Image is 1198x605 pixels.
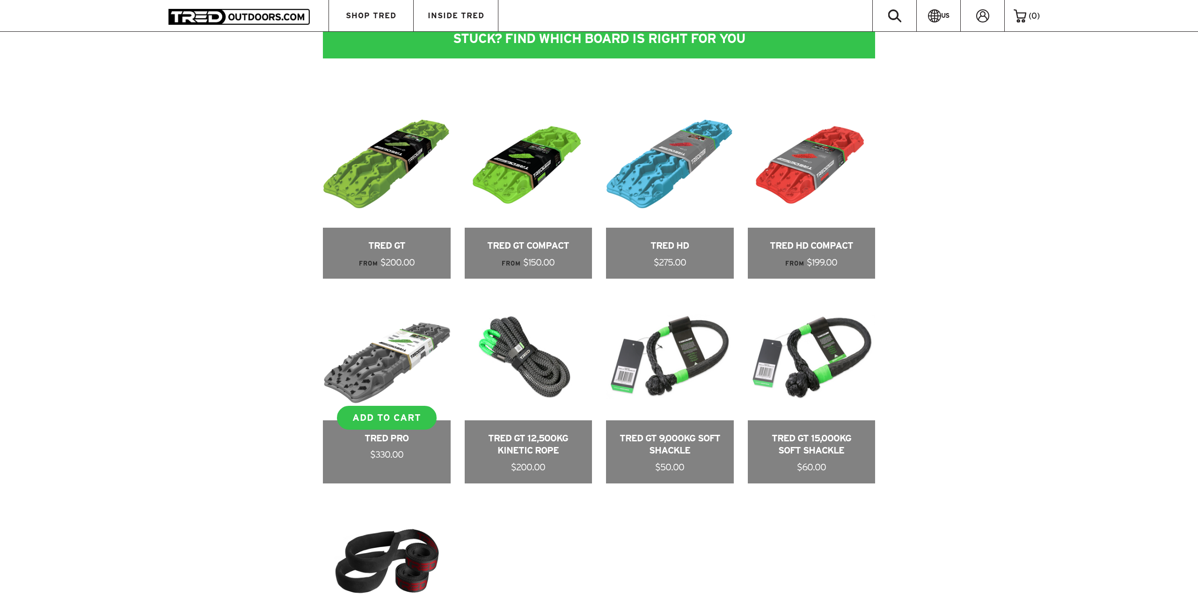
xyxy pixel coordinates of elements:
span: SHOP TRED [346,12,396,20]
span: INSIDE TRED [428,12,484,20]
div: STUCK? FIND WHICH BOARD IS RIGHT FOR YOU [323,19,875,58]
img: cart-icon [1014,9,1026,22]
a: ADD TO CART [337,406,437,430]
span: ( ) [1029,12,1040,20]
span: 0 [1031,11,1037,20]
img: TRED Outdoors America [168,9,310,24]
